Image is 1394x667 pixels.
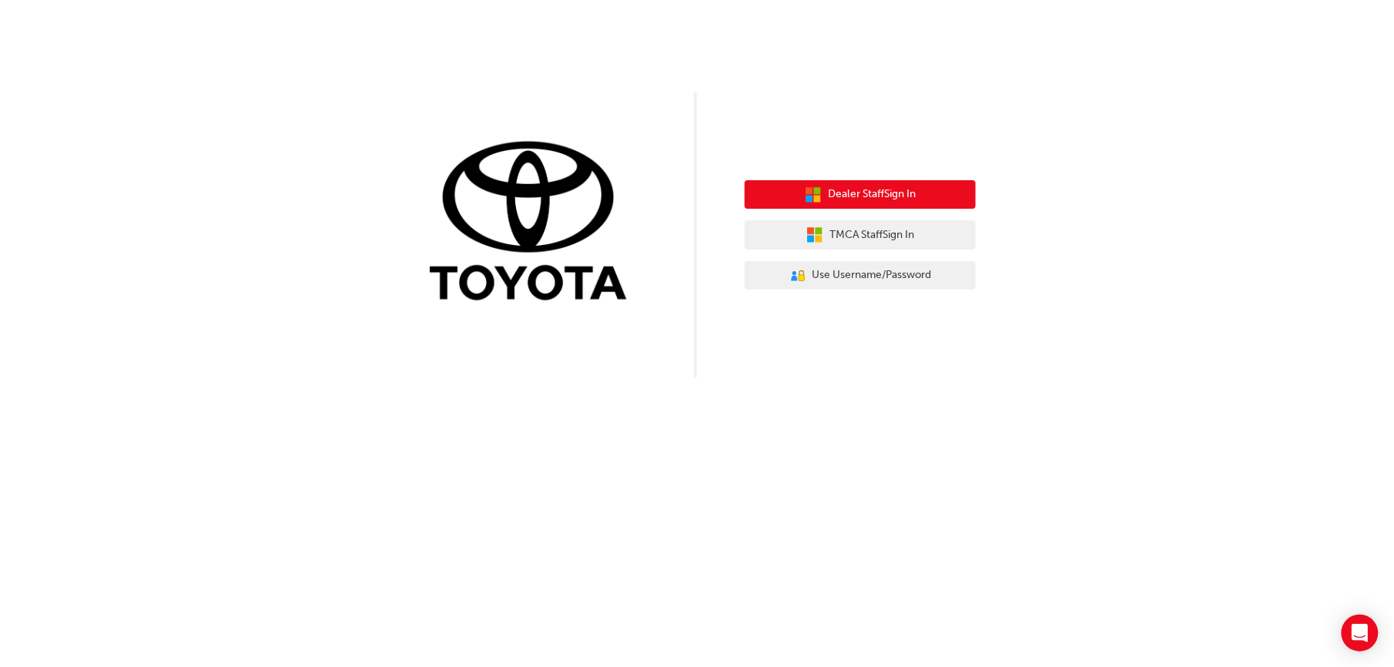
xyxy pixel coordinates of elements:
[828,186,916,203] span: Dealer Staff Sign In
[745,220,976,250] button: TMCA StaffSign In
[1342,615,1379,652] div: Open Intercom Messenger
[813,266,932,284] span: Use Username/Password
[418,138,649,308] img: Trak
[829,226,914,244] span: TMCA Staff Sign In
[745,180,976,209] button: Dealer StaffSign In
[745,261,976,290] button: Use Username/Password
